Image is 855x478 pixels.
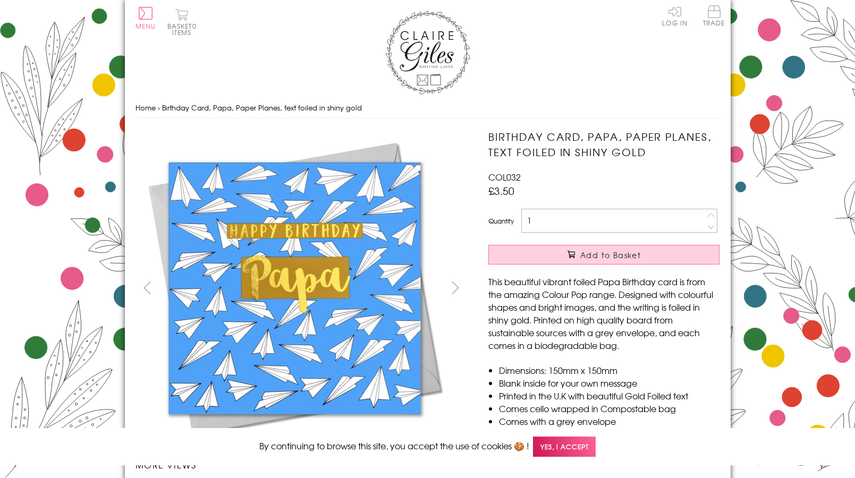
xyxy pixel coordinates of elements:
button: next [443,276,467,300]
label: Quantity [488,216,514,226]
img: Birthday Card, Papa, Paper Planes, text foiled in shiny gold [135,129,454,448]
li: Blank inside for your own message [499,377,719,389]
a: Trade [703,5,725,28]
span: › [158,103,160,113]
img: Birthday Card, Papa, Paper Planes, text foiled in shiny gold [467,129,786,448]
p: This beautiful vibrant foiled Papa Birthday card is from the amazing Colour Pop range. Designed w... [488,275,719,352]
span: Birthday Card, Papa, Paper Planes, text foiled in shiny gold [162,103,362,113]
button: Basket0 items [167,8,197,36]
span: COL032 [488,170,521,183]
li: Dimensions: 150mm x 150mm [499,364,719,377]
span: 0 items [172,21,197,37]
button: Menu [136,7,156,29]
span: Add to Basket [580,250,641,260]
li: Comes cello wrapped in Compostable bag [499,402,719,415]
span: Trade [703,5,725,26]
span: £3.50 [488,183,514,198]
nav: breadcrumbs [136,97,720,119]
a: Log In [662,5,688,26]
span: Yes, I accept [533,437,596,457]
span: Menu [136,21,156,31]
h1: Birthday Card, Papa, Paper Planes, text foiled in shiny gold [488,129,719,160]
button: Add to Basket [488,245,719,264]
li: Printed in the U.K with beautiful Gold Foiled text [499,389,719,402]
a: Home [136,103,156,113]
li: Comes with a grey envelope [499,415,719,428]
img: Claire Giles Greetings Cards [385,11,470,95]
button: prev [136,276,159,300]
